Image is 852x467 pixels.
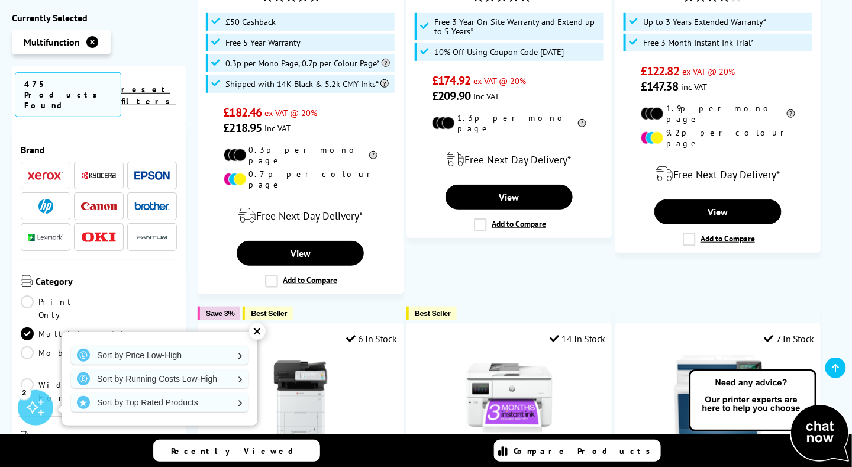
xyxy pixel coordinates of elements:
[641,63,679,79] span: £122.82
[641,103,795,124] li: 1.9p per mono page
[643,17,766,27] span: Up to 3 Years Extended Warranty*
[153,440,320,462] a: Recently Viewed
[473,91,499,102] span: inc VAT
[28,234,63,241] img: Lexmark
[12,12,186,24] div: Currently Selected
[674,353,763,442] img: HP Color LaserJet Pro MFP 4302dw
[683,233,755,246] label: Add to Compare
[134,171,170,180] img: Epson
[81,230,117,244] a: OKI
[71,369,248,388] a: Sort by Running Costs Low-High
[654,199,782,224] a: View
[24,36,80,48] span: Multifunction
[346,333,397,344] div: 6 In Stock
[206,309,234,318] span: Save 3%
[81,202,117,210] img: Canon
[256,433,345,445] a: Kyocera ECOSYS MA3500cix
[432,112,586,134] li: 1.3p per mono page
[35,275,177,289] span: Category
[432,88,470,104] span: £209.90
[225,38,301,47] span: Free 5 Year Warranty
[28,199,63,214] a: HP
[764,333,815,344] div: 7 In Stock
[171,446,305,456] span: Recently Viewed
[224,169,377,190] li: 0.7p per colour page
[446,185,573,210] a: View
[134,230,170,244] img: Pantum
[264,123,291,134] span: inc VAT
[198,307,240,320] button: Save 3%
[121,84,176,107] a: reset filters
[134,168,170,183] a: Epson
[256,353,345,442] img: Kyocera ECOSYS MA3500cix
[434,17,601,36] span: Free 3 Year On-Site Warranty and Extend up to 5 Years*
[224,105,262,120] span: £182.46
[21,327,150,340] a: Multifunction
[465,433,554,445] a: HP OfficeJet Pro 9730e
[28,172,63,180] img: Xerox
[641,127,795,149] li: 9.2p per colour page
[81,168,117,183] a: Kyocera
[38,199,53,214] img: HP
[225,79,389,89] span: Shipped with 14K Black & 5.2k CMY Inks*
[415,309,451,318] span: Best Seller
[413,143,606,176] div: modal_delivery
[494,440,661,462] a: Compare Products
[406,307,457,320] button: Best Seller
[686,368,852,465] img: Open Live Chat window
[682,66,735,77] span: ex VAT @ 20%
[674,433,763,445] a: HP Color LaserJet Pro MFP 4302dw
[21,431,30,443] img: Printer Size
[71,346,248,365] a: Sort by Price Low-High
[28,230,63,244] a: Lexmark
[81,171,117,180] img: Kyocera
[251,309,287,318] span: Best Seller
[225,17,276,27] span: £50 Cashback
[81,199,117,214] a: Canon
[643,38,754,47] span: Free 3 Month Instant Ink Trial*
[18,386,31,399] div: 2
[21,275,33,287] img: Category
[550,333,605,344] div: 14 In Stock
[237,241,364,266] a: View
[474,218,546,231] label: Add to Compare
[432,73,470,88] span: £174.92
[434,47,564,57] span: 10% Off Using Coupon Code [DATE]
[243,307,293,320] button: Best Seller
[28,168,63,183] a: Xerox
[473,75,526,86] span: ex VAT @ 20%
[465,353,554,442] img: HP OfficeJet Pro 9730e
[204,199,397,232] div: modal_delivery
[225,59,390,68] span: 0.3p per Mono Page, 0.7p per Colour Page*
[81,232,117,242] img: OKI
[264,107,317,118] span: ex VAT @ 20%
[514,446,657,456] span: Compare Products
[33,431,177,446] span: Printer Size
[21,295,99,321] a: Print Only
[134,199,170,214] a: Brother
[224,120,262,136] span: £218.95
[15,72,121,117] span: 475 Products Found
[641,79,678,94] span: £147.38
[134,202,170,210] img: Brother
[71,393,248,412] a: Sort by Top Rated Products
[249,323,266,340] div: ✕
[21,346,99,372] a: Mobile
[622,157,815,191] div: modal_delivery
[21,378,99,404] a: Wide Format
[21,144,177,156] span: Brand
[265,275,337,288] label: Add to Compare
[224,144,377,166] li: 0.3p per mono page
[681,81,707,92] span: inc VAT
